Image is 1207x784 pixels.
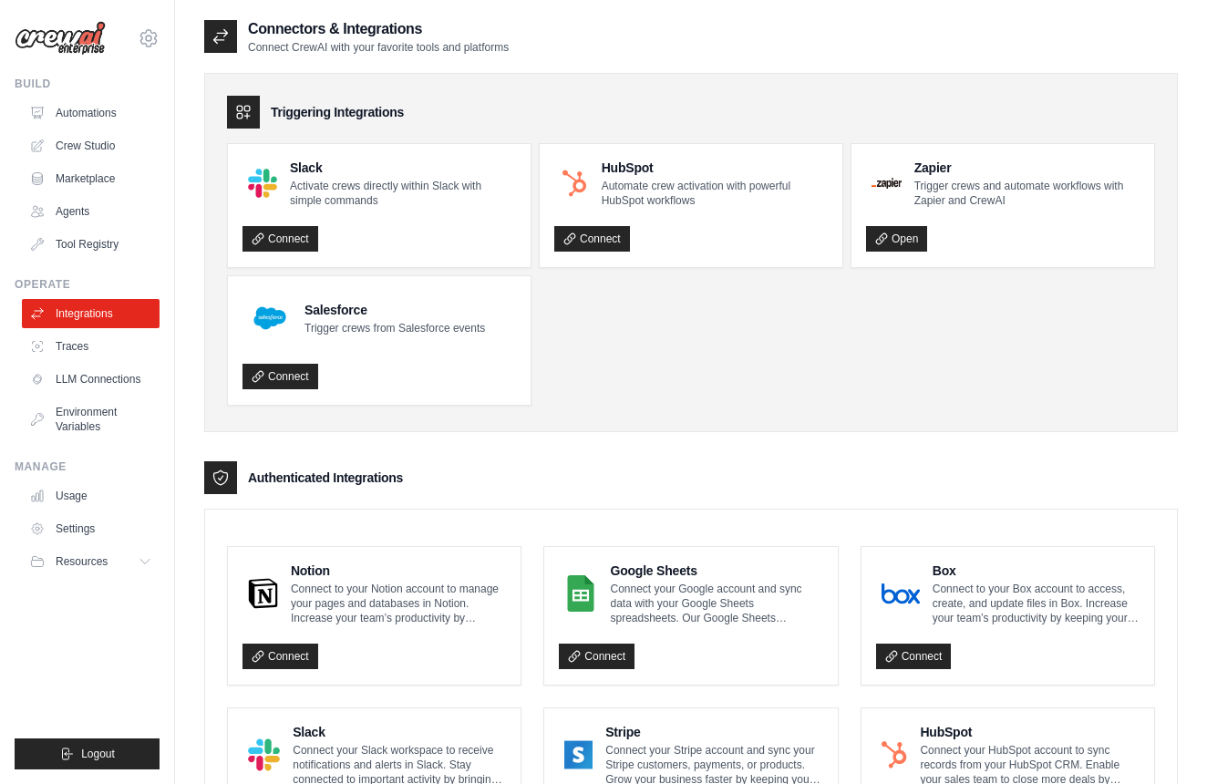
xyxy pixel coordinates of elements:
[22,299,160,328] a: Integrations
[602,179,828,208] p: Automate crew activation with powerful HubSpot workflows
[15,77,160,91] div: Build
[22,481,160,511] a: Usage
[242,364,318,389] a: Connect
[876,644,952,669] a: Connect
[248,169,277,198] img: Slack Logo
[248,18,509,40] h2: Connectors & Integrations
[242,644,318,669] a: Connect
[882,737,908,773] img: HubSpot Logo
[22,397,160,441] a: Environment Variables
[559,644,634,669] a: Connect
[22,131,160,160] a: Crew Studio
[560,169,589,198] img: HubSpot Logo
[933,582,1140,625] p: Connect to your Box account to access, create, and update files in Box. Increase your team’s prod...
[872,178,902,189] img: Zapier Logo
[81,747,115,761] span: Logout
[304,321,485,335] p: Trigger crews from Salesforce events
[564,737,593,773] img: Stripe Logo
[248,40,509,55] p: Connect CrewAI with your favorite tools and platforms
[610,582,822,625] p: Connect your Google account and sync data with your Google Sheets spreadsheets. Our Google Sheets...
[291,562,506,580] h4: Notion
[22,332,160,361] a: Traces
[602,159,828,177] h4: HubSpot
[22,365,160,394] a: LLM Connections
[15,21,106,56] img: Logo
[22,98,160,128] a: Automations
[564,575,597,612] img: Google Sheets Logo
[22,547,160,576] button: Resources
[248,575,278,612] img: Notion Logo
[882,575,920,612] img: Box Logo
[914,179,1140,208] p: Trigger crews and automate workflows with Zapier and CrewAI
[248,469,403,487] h3: Authenticated Integrations
[56,554,108,569] span: Resources
[290,179,516,208] p: Activate crews directly within Slack with simple commands
[610,562,822,580] h4: Google Sheets
[605,723,822,741] h4: Stripe
[22,514,160,543] a: Settings
[866,226,927,252] a: Open
[290,159,516,177] h4: Slack
[248,296,292,340] img: Salesforce Logo
[293,723,506,741] h4: Slack
[914,159,1140,177] h4: Zapier
[242,226,318,252] a: Connect
[920,723,1140,741] h4: HubSpot
[22,197,160,226] a: Agents
[271,103,404,121] h3: Triggering Integrations
[22,230,160,259] a: Tool Registry
[291,582,506,625] p: Connect to your Notion account to manage your pages and databases in Notion. Increase your team’s...
[554,226,630,252] a: Connect
[15,459,160,474] div: Manage
[15,738,160,769] button: Logout
[248,737,280,773] img: Slack Logo
[22,164,160,193] a: Marketplace
[15,277,160,292] div: Operate
[304,301,485,319] h4: Salesforce
[933,562,1140,580] h4: Box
